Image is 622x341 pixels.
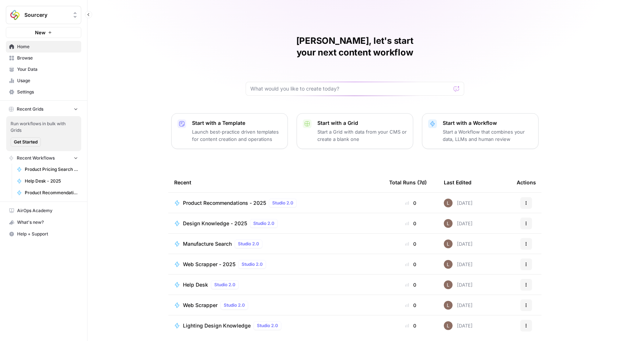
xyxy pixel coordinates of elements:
div: Actions [517,172,536,192]
span: Studio 2.0 [238,241,259,247]
div: [DATE] [444,219,473,228]
div: Total Runs (7d) [389,172,427,192]
a: Settings [6,86,81,98]
a: Help Desk - 2025 [13,175,81,187]
span: Product Pricing Search - 2025 [25,166,78,173]
div: [DATE] [444,280,473,289]
img: muu6utue8gv7desilo8ikjhuo4fq [444,240,453,248]
a: Browse [6,52,81,64]
div: [DATE] [444,260,473,269]
span: Run workflows in bulk with Grids [11,120,77,134]
button: Start with a WorkflowStart a Workflow that combines your data, LLMs and human review [422,113,539,149]
span: Home [17,43,78,50]
img: muu6utue8gv7desilo8ikjhuo4fq [444,199,453,207]
span: Studio 2.0 [272,200,293,206]
span: New [35,29,46,36]
div: What's new? [6,217,81,228]
span: Recent Workflows [17,155,55,161]
a: AirOps Academy [6,205,81,217]
span: Help Desk - 2025 [25,178,78,184]
img: muu6utue8gv7desilo8ikjhuo4fq [444,301,453,310]
p: Start with a Workflow [443,119,532,127]
button: Start with a GridStart a Grid with data from your CMS or create a blank one [297,113,413,149]
a: Manufacture SearchStudio 2.0 [174,240,377,248]
p: Start with a Grid [317,119,407,127]
span: Product Recommendations - 2025 [183,199,266,207]
a: Web Scrapper - 2025Studio 2.0 [174,260,377,269]
p: Launch best-practice driven templates for content creation and operations [192,128,282,143]
img: muu6utue8gv7desilo8ikjhuo4fq [444,321,453,330]
div: [DATE] [444,321,473,330]
span: Studio 2.0 [224,302,245,309]
span: Design Knowledge - 2025 [183,220,247,227]
div: Last Edited [444,172,472,192]
img: muu6utue8gv7desilo8ikjhuo4fq [444,260,453,269]
div: 0 [389,220,432,227]
span: Usage [17,77,78,84]
span: Sourcery [24,11,69,19]
button: New [6,27,81,38]
span: Product Recommendations - 2025 [25,189,78,196]
span: Studio 2.0 [242,261,263,268]
span: Manufacture Search [183,240,232,248]
a: Web ScrapperStudio 2.0 [174,301,377,310]
a: Design Knowledge - 2025Studio 2.0 [174,219,377,228]
a: Product Recommendations - 2025Studio 2.0 [174,199,377,207]
span: Browse [17,55,78,61]
div: 0 [389,302,432,309]
button: Help + Support [6,228,81,240]
div: Recent [174,172,377,192]
button: What's new? [6,217,81,228]
div: [DATE] [444,240,473,248]
button: Start with a TemplateLaunch best-practice driven templates for content creation and operations [171,113,288,149]
div: 0 [389,240,432,248]
span: Recent Grids [17,106,43,112]
button: Get Started [11,137,41,147]
div: 0 [389,261,432,268]
input: What would you like to create today? [250,85,451,92]
button: Recent Grids [6,104,81,115]
span: Studio 2.0 [257,322,278,329]
span: Studio 2.0 [214,281,235,288]
span: Web Scrapper [183,302,218,309]
span: Web Scrapper - 2025 [183,261,235,268]
img: Sourcery Logo [8,8,21,22]
h1: [PERSON_NAME], let's start your next content workflow [246,35,464,58]
a: Product Recommendations - 2025 [13,187,81,199]
div: 0 [389,322,432,329]
p: Start a Grid with data from your CMS or create a blank one [317,128,407,143]
div: [DATE] [444,199,473,207]
span: Settings [17,89,78,95]
div: [DATE] [444,301,473,310]
span: AirOps Academy [17,207,78,214]
p: Start with a Template [192,119,282,127]
button: Recent Workflows [6,153,81,164]
a: Usage [6,75,81,87]
span: Get Started [14,139,38,145]
a: Your Data [6,64,81,75]
div: 0 [389,281,432,288]
span: Help Desk [183,281,208,288]
img: muu6utue8gv7desilo8ikjhuo4fq [444,280,453,289]
span: Lighting Design Knowledge [183,322,251,329]
a: Help DeskStudio 2.0 [174,280,377,289]
a: Product Pricing Search - 2025 [13,164,81,175]
span: Studio 2.0 [253,220,274,227]
a: Lighting Design KnowledgeStudio 2.0 [174,321,377,330]
span: Your Data [17,66,78,73]
div: 0 [389,199,432,207]
span: Help + Support [17,231,78,237]
a: Home [6,41,81,53]
button: Workspace: Sourcery [6,6,81,24]
img: muu6utue8gv7desilo8ikjhuo4fq [444,219,453,228]
p: Start a Workflow that combines your data, LLMs and human review [443,128,532,143]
